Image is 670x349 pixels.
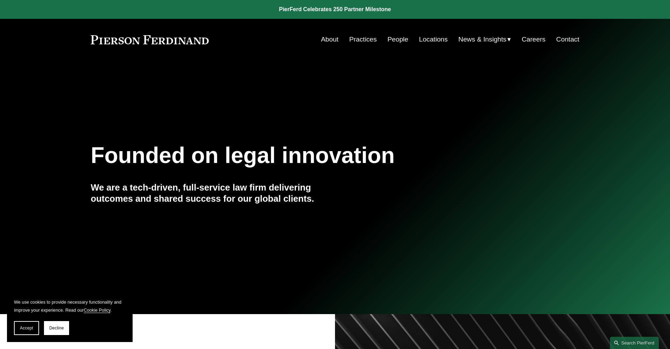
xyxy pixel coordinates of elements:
[91,143,498,168] h1: Founded on legal innovation
[91,182,335,205] h4: We are a tech-driven, full-service law firm delivering outcomes and shared success for our global...
[419,33,448,46] a: Locations
[20,326,33,331] span: Accept
[14,321,39,335] button: Accept
[14,298,126,314] p: We use cookies to provide necessary functionality and improve your experience. Read our .
[522,33,545,46] a: Careers
[7,291,133,342] section: Cookie banner
[459,33,511,46] a: folder dropdown
[556,33,579,46] a: Contact
[610,337,659,349] a: Search this site
[49,326,64,331] span: Decline
[44,321,69,335] button: Decline
[387,33,408,46] a: People
[321,33,338,46] a: About
[459,34,507,46] span: News & Insights
[84,307,111,313] a: Cookie Policy
[349,33,377,46] a: Practices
